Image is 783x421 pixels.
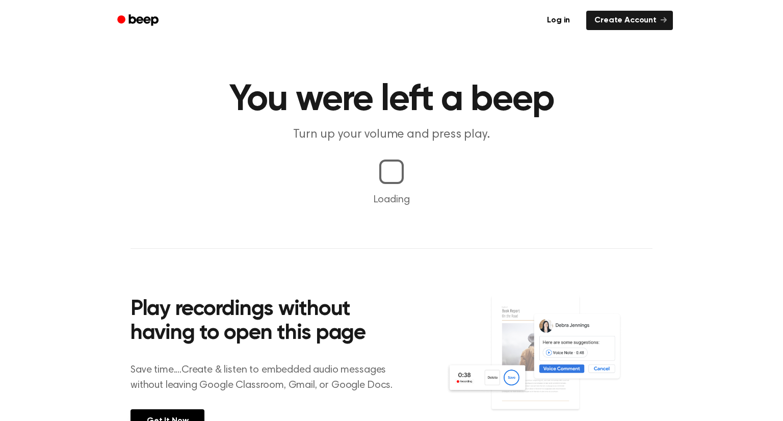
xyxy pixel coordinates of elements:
[130,362,405,393] p: Save time....Create & listen to embedded audio messages without leaving Google Classroom, Gmail, ...
[130,298,405,346] h2: Play recordings without having to open this page
[130,82,652,118] h1: You were left a beep
[537,9,580,32] a: Log in
[196,126,587,143] p: Turn up your volume and press play.
[110,11,168,31] a: Beep
[12,192,771,207] p: Loading
[586,11,673,30] a: Create Account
